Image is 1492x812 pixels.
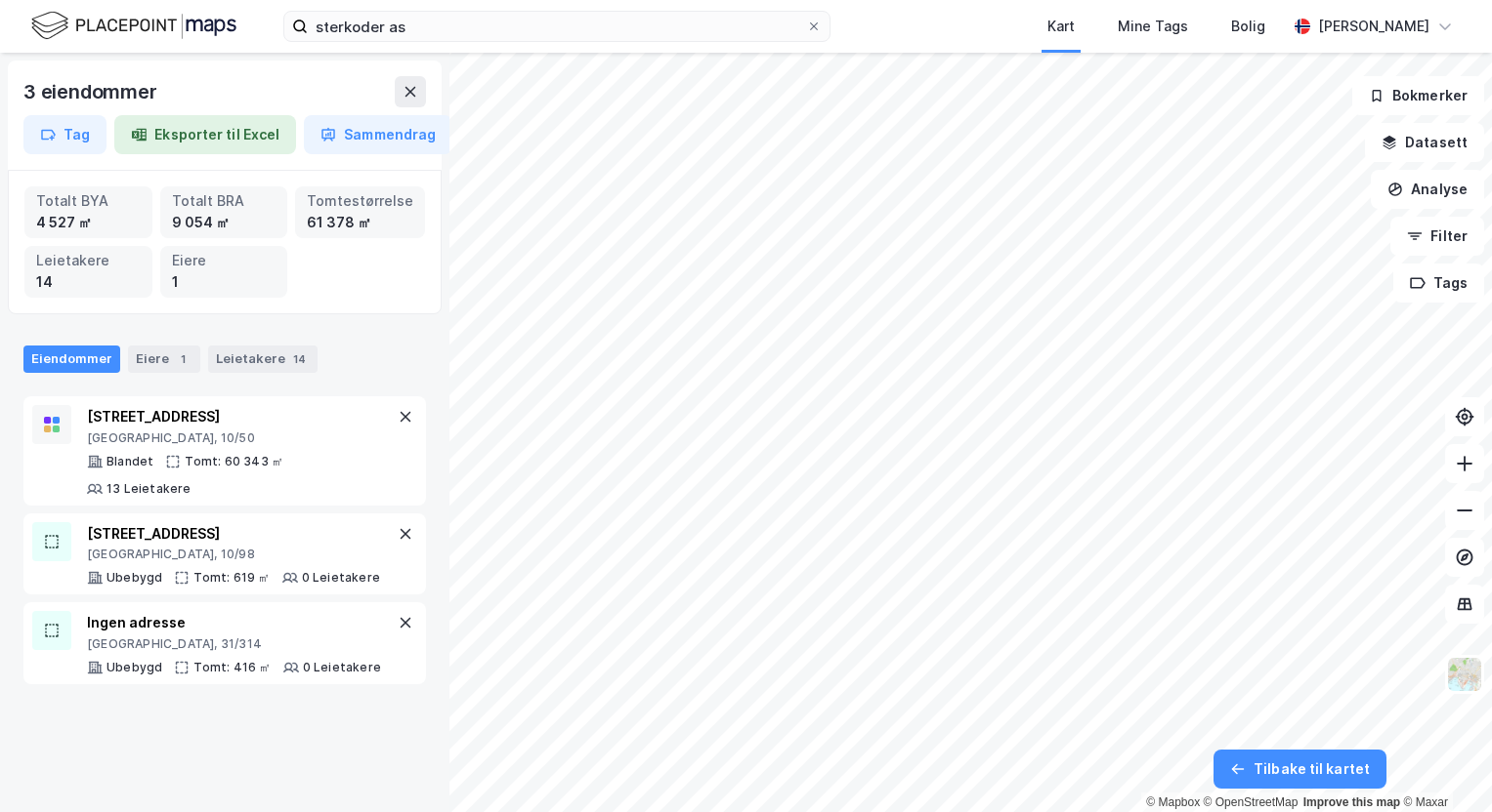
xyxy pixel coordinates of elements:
div: Tomt: 416 ㎡ [193,660,271,675]
div: 14 [36,271,141,293]
div: Kart [1047,15,1075,38]
div: 0 Leietakere [303,660,381,675]
div: Tomtestørrelse [307,190,413,212]
div: Ingen adresse [87,611,381,634]
div: Tomt: 619 ㎡ [193,570,270,586]
div: 61 378 ㎡ [307,212,413,233]
div: Ubebygd [107,570,162,586]
div: 1 [172,271,277,293]
iframe: Chat Widget [1394,718,1492,812]
a: Mapbox [1146,795,1200,809]
div: Leietakere [208,345,318,373]
div: Totalt BRA [172,190,277,212]
button: Analyse [1371,170,1484,209]
div: Leietakere [36,250,141,271]
div: Tomt: 60 343 ㎡ [185,454,283,469]
div: Eiere [172,250,277,271]
div: 9 054 ㎡ [172,212,277,233]
div: 3 eiendommer [23,76,161,107]
button: Tilbake til kartet [1214,750,1386,789]
a: Improve this map [1303,795,1400,809]
button: Sammendrag [304,115,452,154]
div: Totalt BYA [36,190,141,212]
div: Bolig [1231,15,1265,38]
img: Z [1446,656,1483,693]
div: [GEOGRAPHIC_DATA], 10/98 [87,547,380,562]
div: Eiere [128,345,200,373]
div: [STREET_ADDRESS] [87,405,394,428]
button: Tags [1393,264,1484,303]
div: Eiendommer [23,345,120,373]
div: 13 Leietakere [107,481,192,497]
button: Eksporter til Excel [114,115,296,154]
button: Bokmerker [1352,76,1484,115]
input: Søk på adresse, matrikkel, gårdeiere, leietakere eller personer [308,12,806,41]
div: Blandet [107,454,153,469]
button: Tag [23,115,107,154]
button: Datasett [1365,123,1484,162]
img: logo.f888ab2527a4732fd821a326f86c7f29.svg [31,9,236,43]
div: 1 [173,349,192,369]
div: 14 [289,349,310,369]
div: [GEOGRAPHIC_DATA], 10/50 [87,430,394,446]
div: 4 527 ㎡ [36,212,141,233]
a: OpenStreetMap [1204,795,1299,809]
div: [PERSON_NAME] [1318,15,1429,38]
div: Ubebygd [107,660,162,675]
button: Filter [1390,217,1484,256]
div: 0 Leietakere [302,570,380,586]
div: [STREET_ADDRESS] [87,522,380,546]
div: [GEOGRAPHIC_DATA], 31/314 [87,636,381,652]
div: Mine Tags [1118,15,1188,38]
